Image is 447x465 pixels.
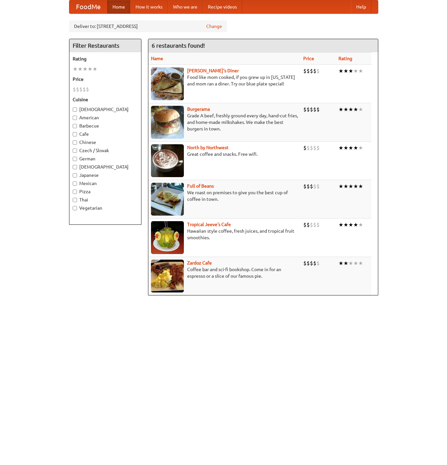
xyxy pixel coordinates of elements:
[338,144,343,151] li: ★
[187,68,239,73] a: [PERSON_NAME]'s Diner
[151,266,298,279] p: Coffee bar and sci-fi bookshop. Come in for an espresso or a slice of our famous pie.
[73,132,77,136] input: Cafe
[307,260,310,267] li: $
[73,65,78,73] li: ★
[316,67,320,75] li: $
[310,183,313,190] li: $
[313,183,316,190] li: $
[73,124,77,128] input: Barbecue
[69,39,141,52] h4: Filter Restaurants
[92,65,97,73] li: ★
[310,144,313,151] li: $
[353,144,358,151] li: ★
[187,222,231,227] a: Tropical Jeeve's Cafe
[151,106,184,139] img: burgerama.jpg
[348,260,353,267] li: ★
[313,221,316,228] li: $
[168,0,203,13] a: Who we are
[343,106,348,113] li: ★
[187,183,214,189] b: Full of Beans
[303,106,307,113] li: $
[348,144,353,151] li: ★
[338,183,343,190] li: ★
[151,67,184,100] img: sallys.jpg
[73,106,138,113] label: [DEMOGRAPHIC_DATA]
[73,149,77,153] input: Czech / Slovak
[73,173,77,177] input: Japanese
[151,112,298,132] p: Grade A beef, freshly ground every day, hand-cut fries, and home-made milkshakes. We make the bes...
[73,190,77,194] input: Pizza
[151,189,298,202] p: We roast on premises to give you the best cup of coffee in town.
[353,221,358,228] li: ★
[73,56,138,62] h5: Rating
[310,106,313,113] li: $
[343,260,348,267] li: ★
[187,106,210,112] b: Burgerama
[73,157,77,161] input: German
[343,144,348,151] li: ★
[87,65,92,73] li: ★
[69,20,227,32] div: Deliver to: [STREET_ADDRESS]
[73,155,138,162] label: German
[69,0,107,13] a: FoodMe
[307,221,310,228] li: $
[152,42,205,49] ng-pluralize: 6 restaurants found!
[73,114,138,121] label: American
[73,197,138,203] label: Thai
[73,180,138,187] label: Mexican
[151,56,163,61] a: Name
[307,106,310,113] li: $
[313,144,316,151] li: $
[338,106,343,113] li: ★
[187,260,212,266] b: Zardoz Cafe
[73,164,138,170] label: [DEMOGRAPHIC_DATA]
[307,67,310,75] li: $
[303,144,307,151] li: $
[316,221,320,228] li: $
[316,260,320,267] li: $
[73,206,77,210] input: Vegetarian
[307,183,310,190] li: $
[343,221,348,228] li: ★
[316,144,320,151] li: $
[151,228,298,241] p: Hawaiian style coffee, fresh juices, and tropical fruit smoothies.
[73,116,77,120] input: American
[303,260,307,267] li: $
[151,221,184,254] img: jeeves.jpg
[358,221,363,228] li: ★
[151,151,298,157] p: Great coffee and snacks. Free wifi.
[358,260,363,267] li: ★
[353,260,358,267] li: ★
[203,0,242,13] a: Recipe videos
[73,205,138,211] label: Vegetarian
[151,144,184,177] img: north.jpg
[358,67,363,75] li: ★
[73,165,77,169] input: [DEMOGRAPHIC_DATA]
[73,139,138,146] label: Chinese
[348,221,353,228] li: ★
[303,221,307,228] li: $
[303,183,307,190] li: $
[313,260,316,267] li: $
[73,96,138,103] h5: Cuisine
[73,123,138,129] label: Barbecue
[73,131,138,137] label: Cafe
[351,0,371,13] a: Help
[358,144,363,151] li: ★
[310,221,313,228] li: $
[107,0,130,13] a: Home
[151,74,298,87] p: Food like mom cooked, if you grew up in [US_STATE] and mom ran a diner. Try our blue plate special!
[83,65,87,73] li: ★
[313,106,316,113] li: $
[303,67,307,75] li: $
[76,86,79,93] li: $
[73,86,76,93] li: $
[73,107,77,112] input: [DEMOGRAPHIC_DATA]
[79,86,83,93] li: $
[348,183,353,190] li: ★
[187,145,229,150] a: North by Northwest
[73,140,77,145] input: Chinese
[316,106,320,113] li: $
[73,172,138,178] label: Japanese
